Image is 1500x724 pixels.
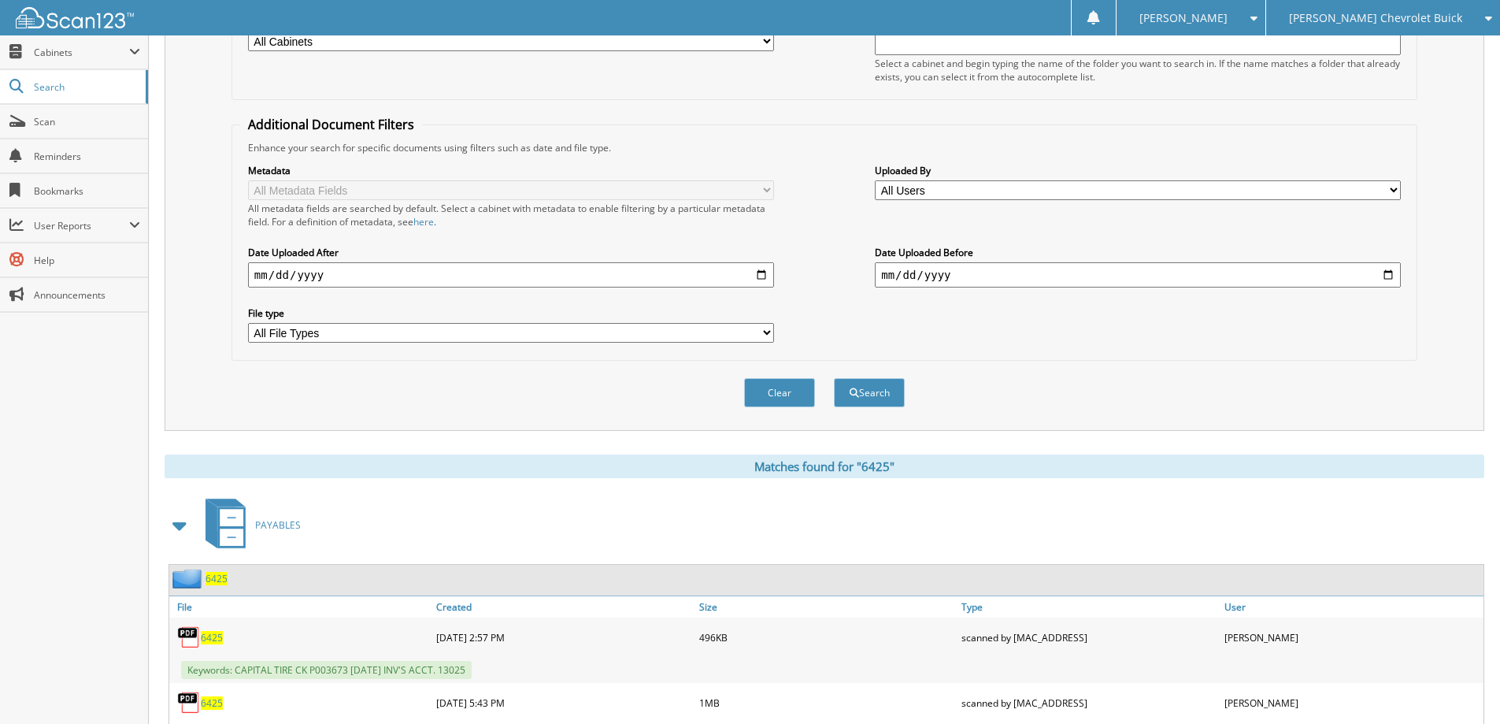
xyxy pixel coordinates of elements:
[875,57,1401,84] div: Select a cabinet and begin typing the name of the folder you want to search in. If the name match...
[34,80,138,94] span: Search
[201,696,223,710] a: 6425
[1220,622,1483,653] div: [PERSON_NAME]
[875,262,1401,288] input: end
[177,626,201,649] img: PDF.png
[240,141,1409,154] div: Enhance your search for specific documents using filters such as date and file type.
[695,622,958,653] div: 496KB
[34,184,140,198] span: Bookmarks
[181,661,472,679] span: Keywords: CAPITAL TIRE CK P003673 [DATE] INV'S ACCT. 13025
[432,687,695,718] div: [DATE] 5:43 PM
[196,494,301,556] a: PAYABLES
[16,7,134,28] img: scan123-logo-white.svg
[1220,596,1483,618] a: User
[875,246,1401,259] label: Date Uploaded Before
[875,164,1401,177] label: Uploaded By
[34,254,140,267] span: Help
[240,116,422,133] legend: Additional Document Filters
[432,622,695,653] div: [DATE] 2:57 PM
[34,46,129,59] span: Cabinets
[34,150,140,163] span: Reminders
[248,202,774,228] div: All metadata fields are searched by default. Select a cabinet with metadata to enable filtering b...
[248,164,774,177] label: Metadata
[172,569,206,588] img: folder2.png
[169,596,432,618] a: File
[201,631,223,644] a: 6425
[177,691,201,715] img: PDF.png
[206,572,228,585] a: 6425
[957,687,1220,718] div: scanned by [MAC_ADDRESS]
[1220,687,1483,718] div: [PERSON_NAME]
[695,596,958,618] a: Size
[957,622,1220,653] div: scanned by [MAC_ADDRESS]
[1139,13,1228,23] span: [PERSON_NAME]
[165,455,1484,478] div: Matches found for "6425"
[34,115,140,128] span: Scan
[744,378,815,407] button: Clear
[34,219,129,232] span: User Reports
[957,596,1220,618] a: Type
[1289,13,1462,23] span: [PERSON_NAME] Chevrolet Buick
[34,288,140,302] span: Announcements
[248,262,774,288] input: start
[248,246,774,259] label: Date Uploaded After
[248,306,774,320] label: File type
[413,215,434,228] a: here
[255,518,301,532] span: PAYABLES
[834,378,905,407] button: Search
[432,596,695,618] a: Created
[695,687,958,718] div: 1MB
